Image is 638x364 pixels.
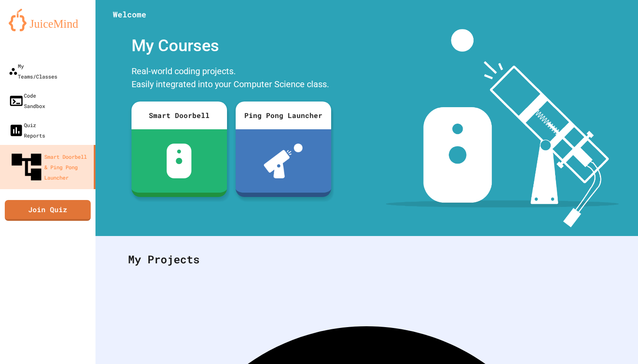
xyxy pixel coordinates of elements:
[9,120,45,141] div: Quiz Reports
[9,9,87,31] img: logo-orange.svg
[5,200,91,221] a: Join Quiz
[132,102,227,129] div: Smart Doorbell
[119,243,614,276] div: My Projects
[264,144,303,178] img: ppl-with-ball.png
[9,90,45,111] div: Code Sandbox
[167,144,191,178] img: sdb-white.svg
[127,62,335,95] div: Real-world coding projects. Easily integrated into your Computer Science class.
[236,102,331,129] div: Ping Pong Launcher
[9,149,90,185] div: Smart Doorbell & Ping Pong Launcher
[386,29,618,227] img: banner-image-my-projects.png
[127,29,335,62] div: My Courses
[9,61,57,82] div: My Teams/Classes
